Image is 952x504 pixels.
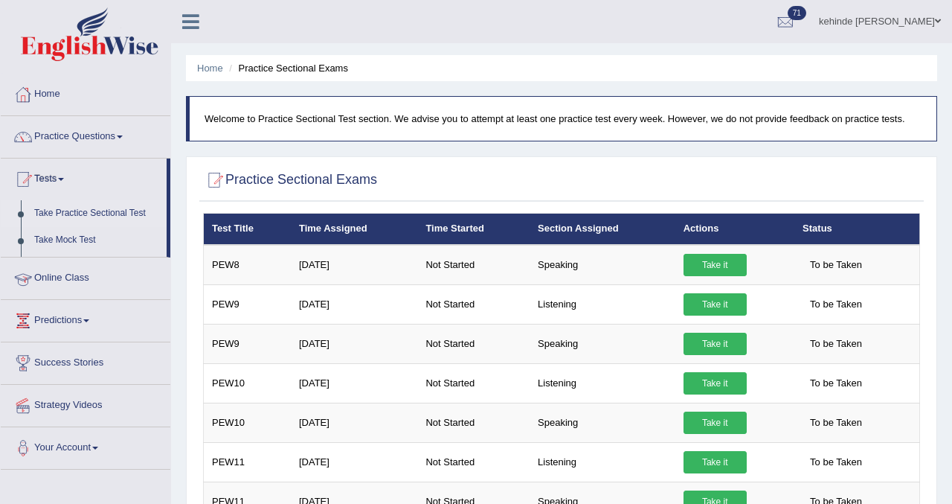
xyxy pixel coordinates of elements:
td: Speaking [530,245,675,285]
a: History [28,253,167,280]
a: Tests [1,159,167,196]
span: To be Taken [803,293,869,316]
td: Listening [530,284,675,324]
a: Home [197,63,223,74]
a: Take it [684,333,747,355]
td: Listening [530,442,675,482]
a: Online Class [1,258,170,295]
td: Speaking [530,324,675,363]
td: [DATE] [291,403,417,442]
th: Actions [675,214,794,245]
a: Predictions [1,300,170,337]
th: Time Assigned [291,214,417,245]
td: PEW11 [204,442,291,482]
th: Section Assigned [530,214,675,245]
td: [DATE] [291,284,417,324]
span: To be Taken [803,372,869,395]
a: Practice Questions [1,116,170,153]
a: Take it [684,372,747,395]
a: Your Account [1,427,170,465]
td: [DATE] [291,442,417,482]
h2: Practice Sectional Exams [203,169,377,191]
td: Speaking [530,403,675,442]
td: Not Started [417,245,530,285]
th: Time Started [417,214,530,245]
td: Not Started [417,403,530,442]
td: [DATE] [291,324,417,363]
span: To be Taken [803,451,869,473]
a: Home [1,74,170,111]
a: Take Mock Test [28,227,167,254]
li: Practice Sectional Exams [225,61,348,75]
td: PEW10 [204,363,291,403]
a: Take Practice Sectional Test [28,200,167,227]
td: Listening [530,363,675,403]
a: Take it [684,293,747,316]
td: PEW9 [204,284,291,324]
td: PEW8 [204,245,291,285]
p: Welcome to Practice Sectional Test section. We advise you to attempt at least one practice test e... [205,112,922,126]
span: To be Taken [803,333,869,355]
td: PEW10 [204,403,291,442]
th: Status [794,214,919,245]
td: [DATE] [291,363,417,403]
span: To be Taken [803,412,869,434]
th: Test Title [204,214,291,245]
a: Strategy Videos [1,385,170,422]
td: Not Started [417,363,530,403]
a: Take it [684,412,747,434]
td: Not Started [417,284,530,324]
span: 71 [788,6,806,20]
span: To be Taken [803,254,869,276]
a: Success Stories [1,342,170,380]
td: Not Started [417,324,530,363]
a: Take it [684,254,747,276]
td: Not Started [417,442,530,482]
a: Take it [684,451,747,473]
td: [DATE] [291,245,417,285]
td: PEW9 [204,324,291,363]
